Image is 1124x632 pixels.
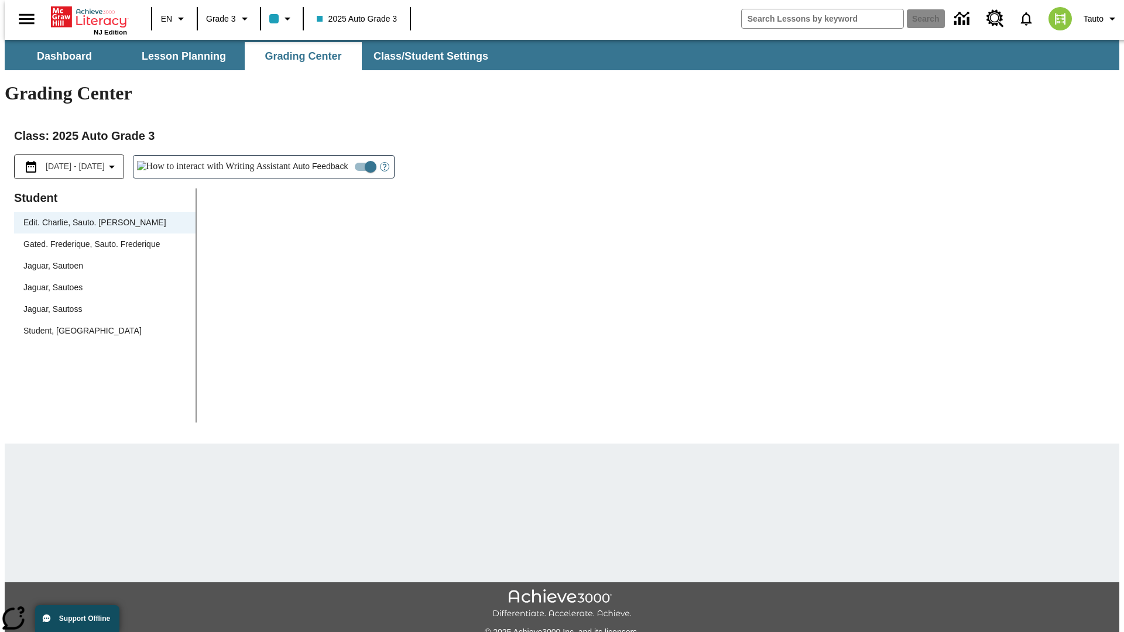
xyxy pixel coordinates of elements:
a: Data Center [947,3,979,35]
div: Home [51,4,127,36]
span: NJ Edition [94,29,127,36]
button: Class/Student Settings [364,42,498,70]
button: Select a new avatar [1041,4,1079,34]
div: Jaguar, Sautoss [14,298,196,320]
button: Lesson Planning [125,42,242,70]
span: EN [161,13,172,25]
div: Jaguar, Sautoen [14,255,196,277]
button: Open side menu [9,2,44,36]
span: [DATE] - [DATE] [46,160,105,173]
button: Language: EN, Select a language [156,8,193,29]
button: Open Help for Writing Assistant [375,156,394,178]
div: Gated. Frederique, Sauto. Frederique [23,238,160,250]
div: Student, [GEOGRAPHIC_DATA] [14,320,196,342]
a: Resource Center, Will open in new tab [979,3,1011,35]
p: Student [14,188,196,207]
img: How to interact with Writing Assistant [137,161,291,173]
div: Gated. Frederique, Sauto. Frederique [14,233,196,255]
span: Class/Student Settings [373,50,488,63]
span: 2025 Auto Grade 3 [317,13,397,25]
button: Profile/Settings [1079,8,1124,29]
div: Jaguar, Sautoes [14,277,196,298]
button: Grading Center [245,42,362,70]
a: Home [51,5,127,29]
h1: Grading Center [5,83,1119,104]
span: Tauto [1084,13,1104,25]
div: SubNavbar [5,40,1119,70]
svg: Collapse Date Range Filter [105,160,119,174]
span: Grade 3 [206,13,236,25]
h2: Class : 2025 Auto Grade 3 [14,126,1110,145]
div: Student, [GEOGRAPHIC_DATA] [23,325,142,337]
input: search field [742,9,903,28]
span: Support Offline [59,614,110,623]
a: Notifications [1011,4,1041,34]
span: Lesson Planning [142,50,226,63]
span: Dashboard [37,50,92,63]
span: Grading Center [265,50,341,63]
img: Achieve3000 Differentiate Accelerate Achieve [492,589,632,619]
div: Edit. Charlie, Sauto. [PERSON_NAME] [23,217,166,229]
button: Class color is light blue. Change class color [265,8,299,29]
span: Auto Feedback [293,160,348,173]
div: Edit. Charlie, Sauto. [PERSON_NAME] [14,212,196,233]
div: SubNavbar [5,42,499,70]
img: avatar image [1048,7,1072,30]
div: Jaguar, Sautoes [23,281,83,294]
button: Dashboard [6,42,123,70]
button: Select the date range menu item [19,160,119,174]
button: Grade: Grade 3, Select a grade [201,8,256,29]
div: Jaguar, Sautoss [23,303,82,315]
button: Support Offline [35,605,119,632]
div: Jaguar, Sautoen [23,260,83,272]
